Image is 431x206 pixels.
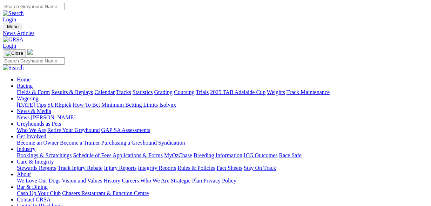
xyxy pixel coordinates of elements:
[17,89,50,95] a: Fields & Form
[17,178,428,184] div: About
[267,89,285,95] a: Weights
[17,127,46,133] a: Who We Are
[3,57,65,65] input: Search
[6,51,23,56] img: Close
[17,178,60,184] a: We Love Our Dogs
[17,159,54,165] a: Care & Integrity
[17,127,428,133] div: Greyhounds as Pets
[17,121,61,127] a: Greyhounds as Pets
[210,89,265,95] a: 2025 TAB Adelaide Cup
[133,89,153,95] a: Statistics
[60,140,100,146] a: Become a Trainer
[3,36,23,43] img: GRSA
[244,152,277,158] a: ICG Outcomes
[174,89,195,95] a: Coursing
[217,165,242,171] a: Fact Sheets
[73,102,100,108] a: How To Bet
[62,190,149,196] a: Chasers Restaurant & Function Centre
[47,127,100,133] a: Retire Your Greyhound
[94,89,115,95] a: Calendar
[17,89,428,95] div: Racing
[62,178,102,184] a: Vision and Values
[194,152,242,158] a: Breeding Information
[17,184,48,190] a: Bar & Dining
[17,133,46,139] a: Get Involved
[164,152,192,158] a: MyOzChase
[140,178,169,184] a: Who We Are
[17,165,56,171] a: Stewards Reports
[51,89,93,95] a: Results & Replays
[31,114,75,120] a: [PERSON_NAME]
[171,178,202,184] a: Strategic Plan
[101,127,150,133] a: GAP SA Assessments
[47,102,71,108] a: SUREpick
[116,89,131,95] a: Tracks
[17,152,72,158] a: Bookings & Scratchings
[104,165,136,171] a: Injury Reports
[244,165,276,171] a: Stay On Track
[17,152,428,159] div: Industry
[17,102,428,108] div: Wagering
[177,165,215,171] a: Rules & Policies
[27,49,33,55] img: logo-grsa-white.png
[17,190,61,196] a: Cash Up Your Club
[17,108,51,114] a: News & Media
[159,102,176,108] a: Isolynx
[17,83,33,89] a: Racing
[122,178,139,184] a: Careers
[17,114,428,121] div: News & Media
[73,152,111,158] a: Schedule of Fees
[17,197,50,202] a: Contact GRSA
[17,77,31,82] a: Home
[3,23,21,30] button: Toggle navigation
[7,24,19,29] span: Menu
[101,140,157,146] a: Purchasing a Greyhound
[17,171,31,177] a: About
[17,165,428,171] div: Care & Integrity
[3,16,16,22] a: Login
[138,165,176,171] a: Integrity Reports
[3,49,26,57] button: Toggle navigation
[196,89,209,95] a: Trials
[17,95,39,101] a: Wagering
[17,140,428,146] div: Get Involved
[287,89,330,95] a: Track Maintenance
[17,190,428,197] div: Bar & Dining
[279,152,301,158] a: Race Safe
[17,102,46,108] a: [DATE] Tips
[113,152,163,158] a: Applications & Forms
[17,114,29,120] a: News
[103,178,120,184] a: History
[203,178,236,184] a: Privacy Policy
[3,10,24,16] img: Search
[158,140,185,146] a: Syndication
[3,3,65,10] input: Search
[3,65,24,71] img: Search
[3,30,428,36] a: News Articles
[17,140,59,146] a: Become an Owner
[154,89,173,95] a: Grading
[58,165,102,171] a: Track Injury Rebate
[17,146,35,152] a: Industry
[101,102,158,108] a: Minimum Betting Limits
[3,43,16,49] a: Login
